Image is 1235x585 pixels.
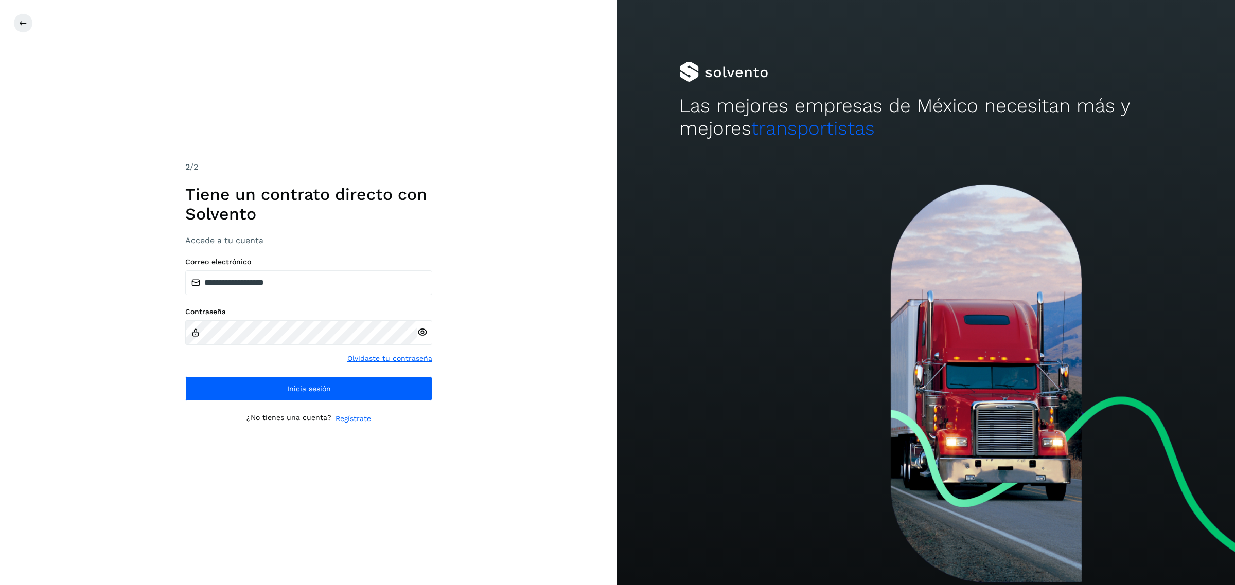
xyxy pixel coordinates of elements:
[751,117,875,139] span: transportistas
[185,258,432,266] label: Correo electrónico
[287,385,331,392] span: Inicia sesión
[185,162,190,172] span: 2
[246,413,331,424] p: ¿No tienes una cuenta?
[336,413,371,424] a: Regístrate
[679,95,1173,140] h2: Las mejores empresas de México necesitan más y mejores
[347,353,432,364] a: Olvidaste tu contraseña
[185,185,432,224] h1: Tiene un contrato directo con Solvento
[185,376,432,401] button: Inicia sesión
[185,307,432,316] label: Contraseña
[185,235,432,245] h3: Accede a tu cuenta
[185,161,432,173] div: /2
